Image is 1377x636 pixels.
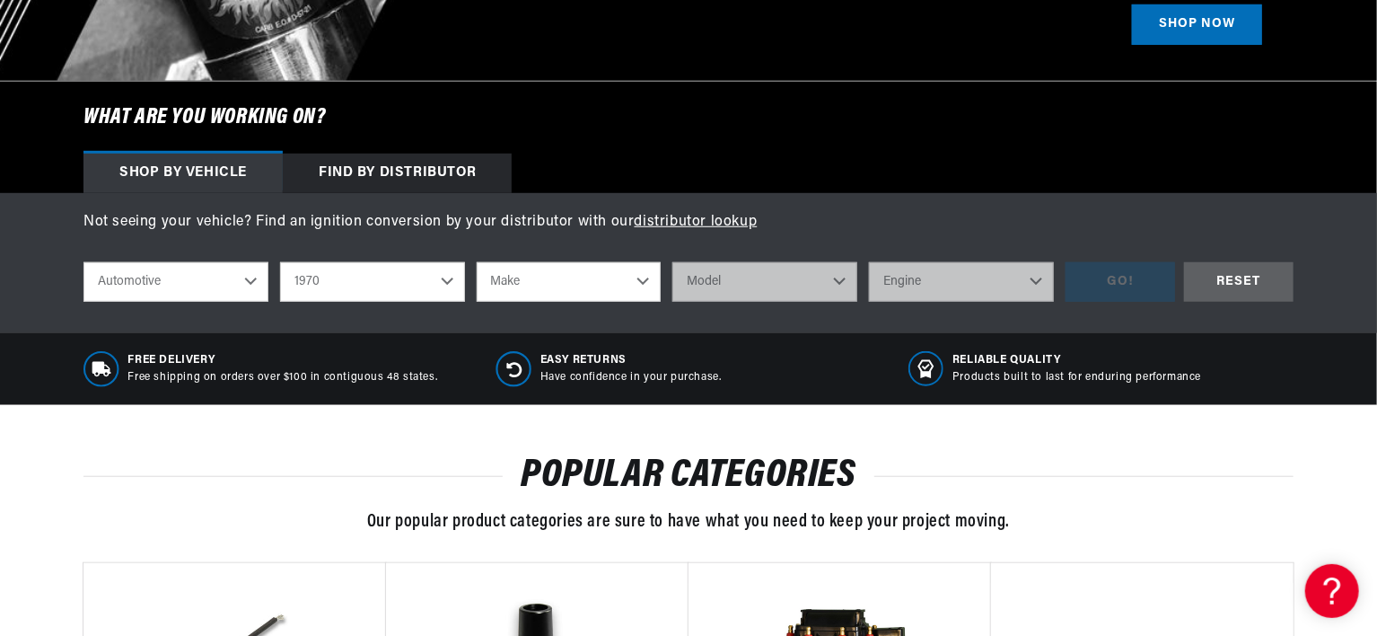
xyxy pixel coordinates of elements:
[283,154,512,193] div: Find by Distributor
[540,370,722,385] p: Have confidence in your purchase.
[952,370,1201,385] p: Products built to last for enduring performance
[128,353,438,368] span: Free Delivery
[952,353,1201,368] span: RELIABLE QUALITY
[540,353,722,368] span: Easy Returns
[83,262,268,302] select: Ride Type
[367,513,1010,531] span: Our popular product categories are sure to have what you need to keep your project moving.
[869,262,1054,302] select: Engine
[39,82,1338,154] h6: What are you working on?
[83,211,1294,234] p: Not seeing your vehicle? Find an ignition conversion by your distributor with our
[1184,262,1294,303] div: RESET
[1132,4,1262,45] a: SHOP NOW
[672,262,857,302] select: Model
[635,215,758,229] a: distributor lookup
[280,262,465,302] select: Year
[128,370,438,385] p: Free shipping on orders over $100 in contiguous 48 states.
[83,459,1294,493] h2: POPULAR CATEGORIES
[477,262,662,302] select: Make
[83,154,283,193] div: Shop by vehicle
